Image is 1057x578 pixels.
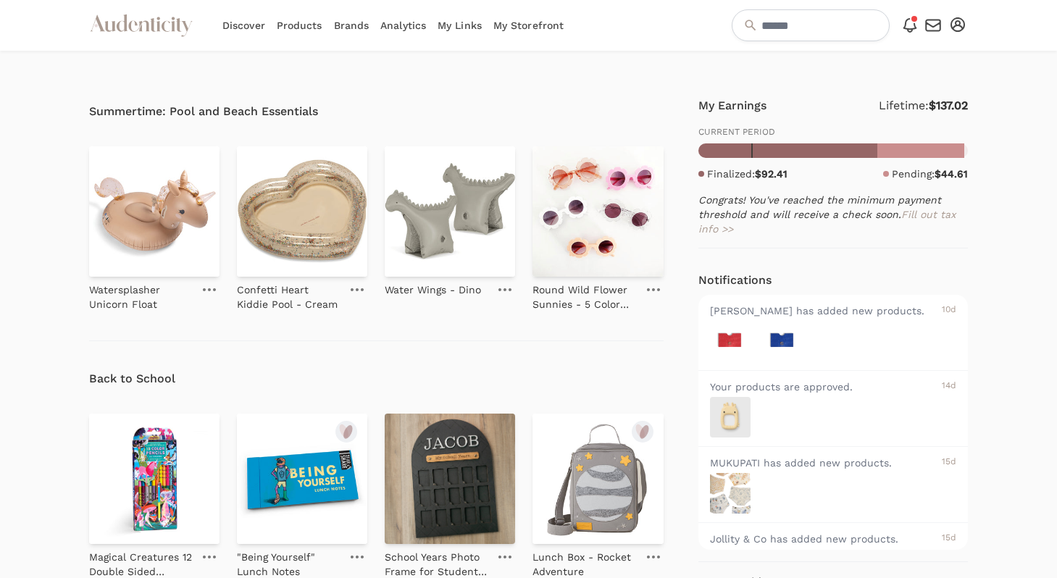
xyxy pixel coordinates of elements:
[942,380,956,394] div: 14d
[385,277,481,297] a: Water Wings - Dino
[698,295,968,370] a: [PERSON_NAME] has added new products. 10d
[762,321,803,361] img: 128A7073_1000x.jpg
[698,522,968,555] a: Jollity & Co has added new products. 15d
[698,446,968,522] a: MUKUPATI has added new products. 15d
[237,414,367,544] img: "Being Yourself" Lunch Notes
[89,370,664,388] h4: Back to School
[385,282,481,297] p: Water Wings - Dino
[698,126,968,138] p: CURRENT PERIOD
[935,168,968,180] strong: $44.61
[89,414,220,544] img: Magical Creatures 12 Double Sided Pencils
[892,167,968,181] p: Pending:
[698,97,766,114] h4: My Earnings
[89,103,664,120] h4: Summertime: Pool and Beach Essentials
[929,99,968,112] strong: $137.02
[532,282,637,311] p: Round Wild Flower Sunnies - 5 Color Options
[710,303,937,318] div: [PERSON_NAME] has added new products.
[710,321,751,361] img: 128A7073-Red_1000x.jpg
[707,167,787,181] p: Finalized:
[710,397,751,437] img: WTR-004-SUN_1.jpg
[385,146,515,277] img: Water Wings - Dino
[942,303,956,318] div: 10d
[385,414,515,544] img: School Years Photo Frame for Student Pictures
[532,146,663,277] img: Round Wild Flower Sunnies - 5 Color Options
[755,168,787,180] strong: $92.41
[710,473,751,514] img: 6_c4cc16c9-744d-43ba-8261-129213e0e531_1000x.png.jpg
[942,456,956,470] div: 15d
[698,209,956,235] a: Fill out tax info >>
[942,532,956,546] div: 15d
[710,532,937,546] div: Jollity & Co has added new products.
[710,380,937,394] div: Your products are approved.
[237,282,341,311] p: Confetti Heart Kiddie Pool - Cream
[879,97,968,114] p: Lifetime:
[89,282,193,311] p: Watersplasher Unicorn Float
[89,146,220,277] img: Watersplasher Unicorn Float
[710,456,937,470] div: MUKUPATI has added new products.
[89,277,193,311] a: Watersplasher Unicorn Float
[237,146,367,277] img: Confetti Heart Kiddie Pool - Cream
[698,370,968,446] a: Your products are approved. 14d
[698,193,968,236] p: Congrats! You've reached the minimum payment threshold and will receive a check soon.
[532,277,637,311] a: Round Wild Flower Sunnies - 5 Color Options
[237,277,341,311] a: Confetti Heart Kiddie Pool - Cream
[698,272,772,289] h4: Notifications
[532,414,663,544] img: Lunch Box - Rocket Adventure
